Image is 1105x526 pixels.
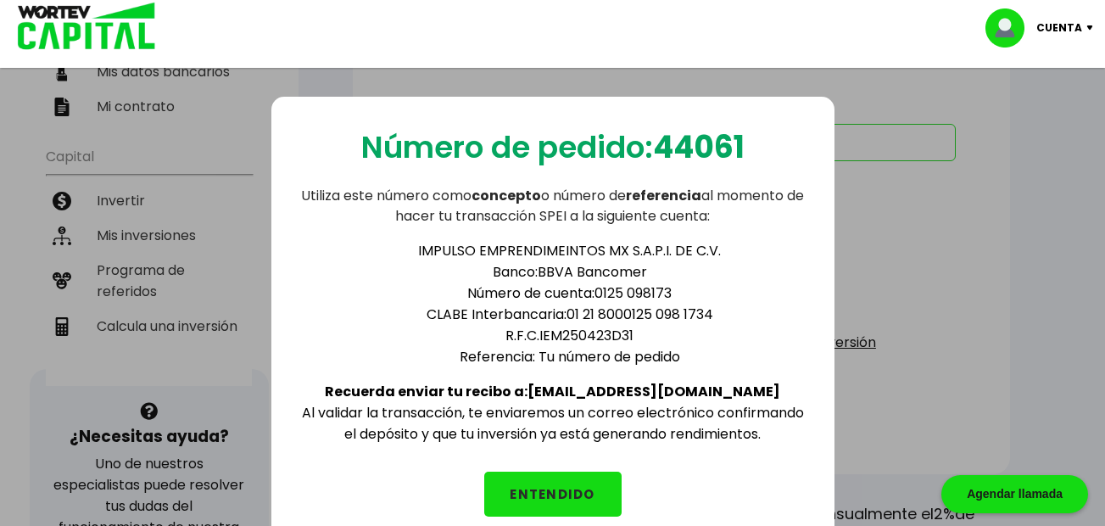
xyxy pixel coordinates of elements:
[653,126,745,169] b: 44061
[985,8,1036,48] img: profile-image
[299,186,807,227] p: Utiliza este número como o número de al momento de hacer tu transacción SPEI a la siguiente cuenta:
[332,346,807,367] li: Referencia: Tu número de pedido
[332,325,807,346] li: R.F.C. IEM250423D31
[941,475,1088,513] div: Agendar llamada
[626,186,701,205] b: referencia
[332,304,807,325] li: CLABE Interbancaria: 01 21 8000125 098 1734
[325,382,780,401] b: Recuerda enviar tu recibo a: [EMAIL_ADDRESS][DOMAIN_NAME]
[484,472,622,517] button: ENTENDIDO
[332,283,807,304] li: Número de cuenta: 0125 098173
[1082,25,1105,31] img: icon-down
[361,124,745,171] p: Número de pedido:
[1036,15,1082,41] p: Cuenta
[332,240,807,261] li: IMPULSO EMPRENDIMEINTOS MX S.A.P.I. DE C.V.
[332,261,807,283] li: Banco: BBVA Bancomer
[299,227,807,445] div: Al validar la transacción, te enviaremos un correo electrónico confirmando el depósito y que tu i...
[472,186,541,205] b: concepto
